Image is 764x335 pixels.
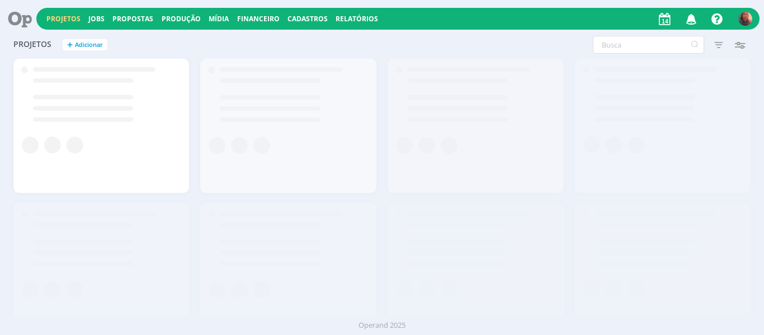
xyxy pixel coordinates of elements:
button: Mídia [205,15,232,23]
button: Relatórios [332,15,381,23]
img: C [738,12,752,26]
span: Projetos [13,40,51,49]
button: C [738,9,753,29]
a: Propostas [112,14,153,23]
a: Mídia [209,14,229,23]
button: Financeiro [234,15,283,23]
button: Projetos [43,15,84,23]
a: Projetos [46,14,81,23]
a: Relatórios [336,14,378,23]
button: Jobs [85,15,108,23]
a: Financeiro [237,14,280,23]
button: +Adicionar [63,39,107,51]
a: Jobs [88,14,105,23]
button: Propostas [109,15,157,23]
button: Cadastros [284,15,331,23]
button: Produção [158,15,204,23]
input: Busca [593,36,704,54]
a: Produção [162,14,201,23]
span: + [67,39,73,51]
span: Cadastros [287,14,328,23]
span: Adicionar [75,41,103,49]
